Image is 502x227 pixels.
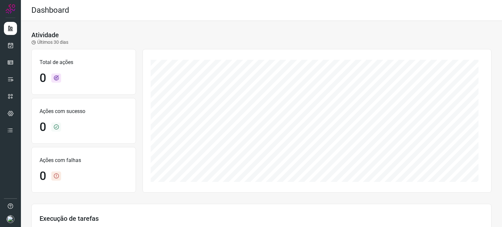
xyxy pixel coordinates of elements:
[40,215,483,222] h3: Execução de tarefas
[31,31,59,39] h3: Atividade
[40,120,46,134] h1: 0
[40,169,46,183] h1: 0
[31,39,68,46] p: Últimos 30 dias
[31,6,69,15] h2: Dashboard
[40,107,128,115] p: Ações com sucesso
[6,4,15,14] img: Logo
[40,58,128,66] p: Total de ações
[40,71,46,85] h1: 0
[40,156,128,164] p: Ações com falhas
